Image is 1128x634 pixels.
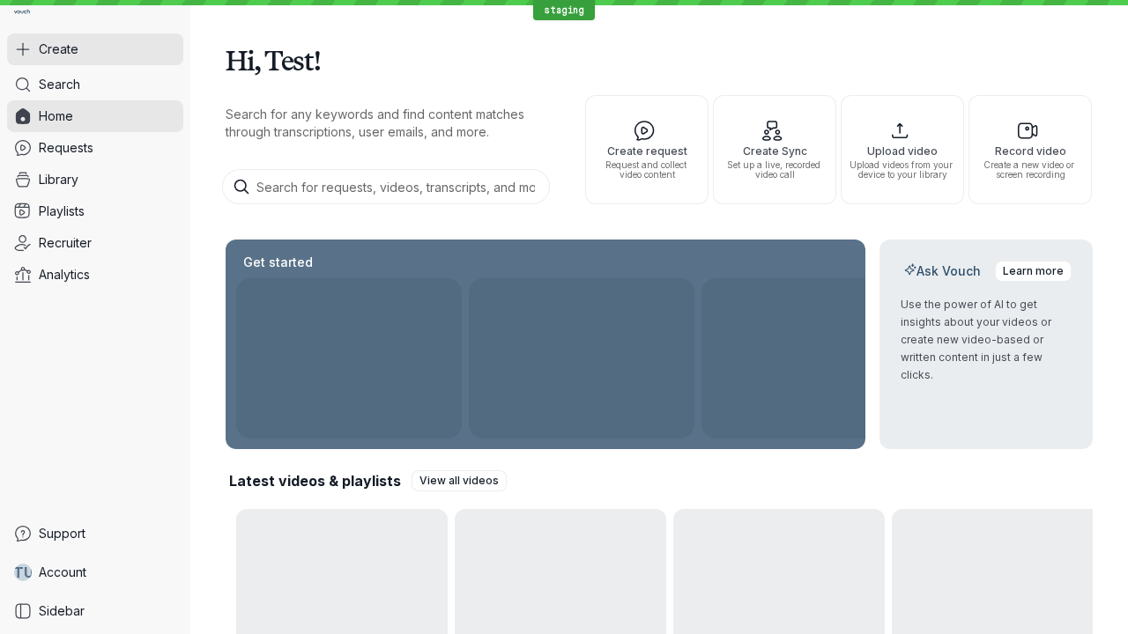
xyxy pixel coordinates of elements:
span: Playlists [39,203,85,220]
a: Analytics [7,259,183,291]
button: Upload videoUpload videos from your device to your library [841,95,964,204]
a: Home [7,100,183,132]
span: Create Sync [721,145,828,157]
span: Recruiter [39,234,92,252]
span: Search [39,76,80,93]
a: Support [7,518,183,549]
button: Create SyncSet up a live, recorded video call [713,95,836,204]
span: Create [39,41,78,58]
span: Support [39,525,85,542]
a: Playlists [7,195,183,227]
button: Create requestRequest and collect video content [585,95,709,204]
span: Upload video [849,145,956,157]
a: Sidebar [7,595,183,627]
a: TUAccount [7,557,183,588]
h2: Ask Vouch [901,262,984,280]
button: Record videoCreate a new video or screen recording [968,95,1092,204]
span: Home [39,107,73,125]
span: Set up a live, recorded video call [721,160,828,180]
a: Recruiter [7,227,183,259]
a: Learn more [995,261,1072,282]
span: Record video [976,145,1084,157]
span: View all videos [419,472,499,490]
span: Account [39,564,86,581]
a: Requests [7,132,183,164]
span: Create a new video or screen recording [976,160,1084,180]
p: Search for any keywords and find content matches through transcriptions, user emails, and more. [226,106,553,141]
span: Upload videos from your device to your library [849,160,956,180]
span: Requests [39,139,93,157]
span: Analytics [39,266,90,284]
a: Go to homepage [7,7,37,19]
span: Learn more [1003,262,1064,280]
span: Request and collect video content [593,160,701,180]
h2: Latest videos & playlists [229,471,401,490]
h1: Hi, Test! [226,35,1093,85]
h2: Get started [240,254,316,271]
input: Search for requests, videos, transcripts, and more... [222,169,550,204]
a: Library [7,164,183,195]
p: Use the power of AI to get insights about your videos or create new video-based or written conten... [901,296,1072,384]
span: Sidebar [39,602,85,620]
a: View all videos [412,470,507,491]
span: T [13,564,24,581]
span: U [24,564,33,581]
a: Search [7,69,183,100]
span: Library [39,171,78,188]
button: Create [7,33,183,65]
span: Create request [593,145,701,157]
